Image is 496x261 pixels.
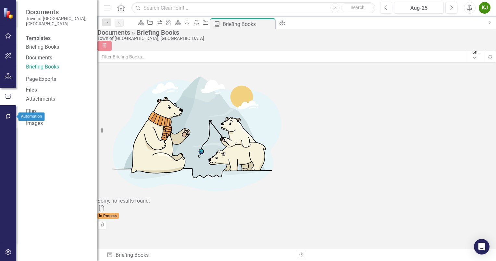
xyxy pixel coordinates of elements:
[97,29,493,36] div: Documents » Briefing Books
[26,54,91,62] div: Documents
[341,3,374,12] button: Search
[26,120,91,127] a: Images
[26,16,91,27] small: Town of [GEOGRAPHIC_DATA], [GEOGRAPHIC_DATA]
[26,63,91,71] a: Briefing Books
[26,76,91,83] a: Page Exports
[3,7,15,19] img: ClearPoint Strategy
[19,112,45,121] div: Automation
[26,35,91,42] div: Templates
[474,239,490,255] div: Open Intercom Messenger
[396,4,441,12] div: Aug-25
[479,2,490,14] button: KJ
[26,8,91,16] span: Documents
[97,197,496,205] div: Sorry, no results found.
[97,68,292,197] img: No results found
[97,51,465,63] input: Filter Briefing Books...
[26,86,91,94] div: Files
[472,49,481,55] div: Show All
[394,2,444,14] button: Aug-25
[97,36,493,41] div: Town of [GEOGRAPHIC_DATA], [GEOGRAPHIC_DATA]
[26,43,91,51] a: Briefing Books
[106,252,292,259] div: Briefing Books
[223,20,274,28] div: Briefing Books
[351,5,365,10] span: Search
[97,213,119,219] span: In Process
[26,95,91,103] a: Attachments
[131,2,375,14] input: Search ClearPoint...
[26,108,91,115] a: Files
